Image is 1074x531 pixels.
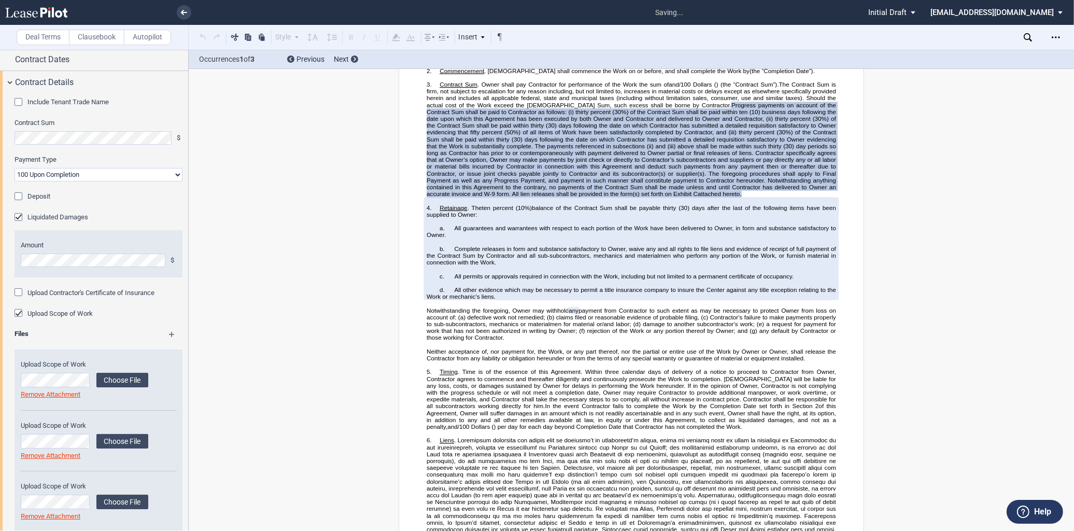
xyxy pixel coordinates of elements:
span: Occurrences of [199,54,279,65]
span: Notwithstanding the foregoing, Owner may withhold [427,307,569,314]
label: Help [1034,505,1051,519]
button: Paste [256,31,268,43]
span: payment from Contractor to such extent as may be necessary to protect Owner from loss on account ... [427,307,838,320]
span: thirty percent (30%) of the Contract Sum shall be paid within ten [575,108,747,115]
span: a request for payment for work that has not been authorized in writing by Owner; (f) [427,320,838,334]
label: Deposit [27,192,50,201]
span: Retainage [440,204,467,211]
label: Payment Type [15,155,182,164]
span: The Contract Sum is firm, not subject to escalation for any reason including, but not limited to,... [427,81,838,108]
span: . Owner shall pay Contractor for performance of the Work the sum of [477,81,669,88]
span: Initial Draft [868,8,907,17]
span: $ [171,256,176,265]
label: Liquidated Damages [27,213,88,222]
div: Open Lease options menu [1048,29,1064,46]
a: Remove Attachment [21,512,80,520]
span: ten percent (10%) [482,204,532,211]
span: Contract Details [15,76,74,89]
label: Choose File [96,434,148,449]
span: All permits or approvals required in connection with the Work, including but not limited to a per... [455,273,794,280]
span: Progress payments on account of the Contract Sum shall be paid to Contractor as follows: (i) [427,102,838,115]
span: 4. [427,204,432,211]
span: In the event Contractor fails to complete the Work by the Completion Date set forth in Section [545,403,813,410]
span: /100 Dollars ( [679,81,716,88]
a: 2 [815,403,819,410]
span: balance of the Contract Sum shall be payable thirty [532,204,676,211]
span: (30) day periods so long as Contractor has prior to or contemporaneously with payment delivered t... [427,143,838,198]
md-checkbox: Deposit [15,192,50,202]
span: saving... [650,2,688,24]
span: damage to another subcontractor's work; (e) [643,320,764,327]
button: Help [1007,500,1063,524]
span: rejection of the Work or any portion thereof by Owner; and (g) [587,327,757,334]
button: Toggle Control Characters [493,31,506,43]
span: (30) days following the date on which Contractor has submitted a detailed requisition satisfactor... [427,136,838,149]
div: Previous [287,54,324,65]
span: 6. [427,437,432,444]
md-checkbox: Include Tenant Trade Name [15,97,109,108]
span: All guarantees and warrantees with respect to each portion of the Work have been delivered to Own... [427,225,838,238]
span: claims filed or reasonable evidence of probable filing, (c) [556,314,708,320]
span: 3. [427,81,432,88]
label: Include Tenant Trade Name [27,97,109,107]
span: . [DEMOGRAPHIC_DATA] shall commence the Work on or before [484,67,661,74]
span: Contract Dates [15,53,69,66]
label: Contract Sum [15,118,182,128]
span: Timing [440,369,458,375]
span: any default by Contractor or those working for Contractor. [427,327,838,341]
a: Remove Attachment [21,390,80,398]
md-checkbox: Liquidated Damages [15,213,88,223]
span: of this Agreement, Owner will suffer damages in an amount which is not readily ascertainable and ... [427,403,838,430]
span: attached hereto. [698,190,742,197]
a: Remove Attachment [21,452,80,459]
span: c. [440,273,444,280]
span: and [447,423,458,430]
span: defective work not remedied; (b) [468,314,555,320]
div: Insert [457,31,487,44]
label: Upload Scope of Work [21,421,148,430]
span: any [569,307,578,314]
label: Upload Scope of Work [27,309,93,318]
span: b. [440,245,445,252]
label: Amount [21,241,176,250]
button: Copy [242,31,255,43]
span: ) (the “Contract Sum”). [716,81,779,88]
span: Previous [296,55,324,63]
label: Choose File [96,373,148,387]
span: ) per day for each day beyond Completion Date that Contractor has not completed the Work. [494,423,742,430]
span: thirty percent (30%) of the Contract Sum shall be paid within thirty [427,129,838,143]
span: Complete releases in form and substance satisfactory to Owner, waive any and all rights to file l... [427,245,838,266]
md-checkbox: Upload Contractor's Certificate of Insurance [15,288,154,298]
span: d. [440,286,445,293]
a: C [694,190,698,197]
span: Contract Sum [440,81,477,88]
md-checkbox: Upload Scope of Work [15,309,93,319]
label: Choose File [96,495,148,509]
span: a. [440,225,445,231]
span: thirty percent (30%) of the Contract Sum shall be paid within thirty [427,115,838,129]
span: (the “Completion Date”). [750,67,815,74]
span: Commencement [440,67,484,74]
span: All other evidence which may be necessary to permit a title insurance company to insure the Cente... [427,286,838,300]
div: Next [334,54,358,65]
label: Upload Scope of Work [21,482,148,491]
span: Neither acceptance of, nor payment for, the Work, or any part thereof, nor the partial or entire ... [427,348,838,361]
span: (30) days after the last of the following items have been supplied to Owner: [427,204,838,218]
label: Deal Terms [17,30,69,45]
span: Next [334,55,349,63]
span: /100 Dollars ( [458,423,494,430]
span: and [669,81,679,88]
span: (30) days following the date on which Contractor has submitted a detailed requisition satisfactor... [427,122,838,135]
span: $ [177,133,182,143]
span: 2. [427,67,432,74]
span: . Time is of the essence of this Agreement. Within three calendar days of delivery of a notice to... [427,369,838,410]
span: , and shall complete the Work by [661,67,750,74]
b: 1 [239,55,244,63]
label: Upload Contractor's Certificate of Insurance [27,288,154,298]
span: 5. [427,369,432,375]
button: Cut [229,31,241,43]
label: Upload Scope of Work [21,360,148,369]
label: Clausebook [69,30,124,45]
span: Contractor's failure to make payments properly to sub-subcontractors, mechanics or materialmen fo... [427,314,838,327]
